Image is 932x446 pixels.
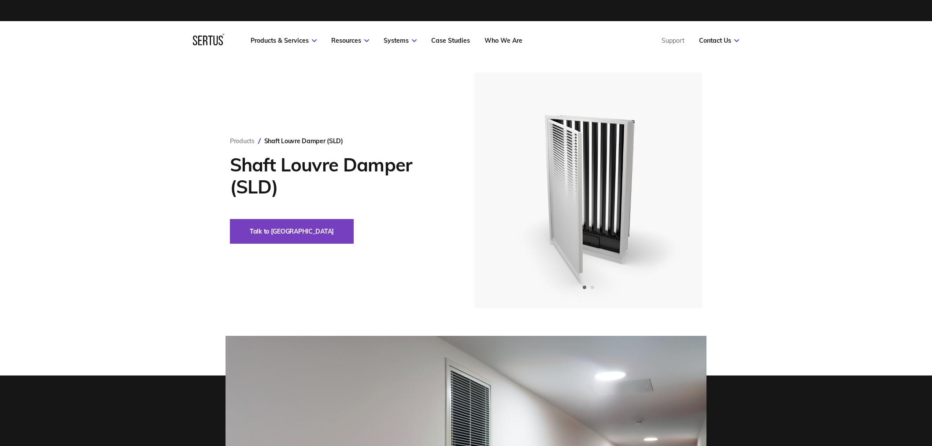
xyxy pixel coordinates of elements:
a: Products [230,137,255,145]
a: Support [662,37,684,45]
a: Systems [384,37,417,45]
a: Case Studies [431,37,470,45]
a: Who We Are [484,37,522,45]
a: Products & Services [251,37,317,45]
a: Resources [331,37,369,45]
iframe: Chat Widget [774,345,932,446]
span: Go to slide 2 [591,286,594,289]
h1: Shaft Louvre Damper (SLD) [230,154,448,198]
a: Contact Us [699,37,739,45]
button: Talk to [GEOGRAPHIC_DATA] [230,219,354,244]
